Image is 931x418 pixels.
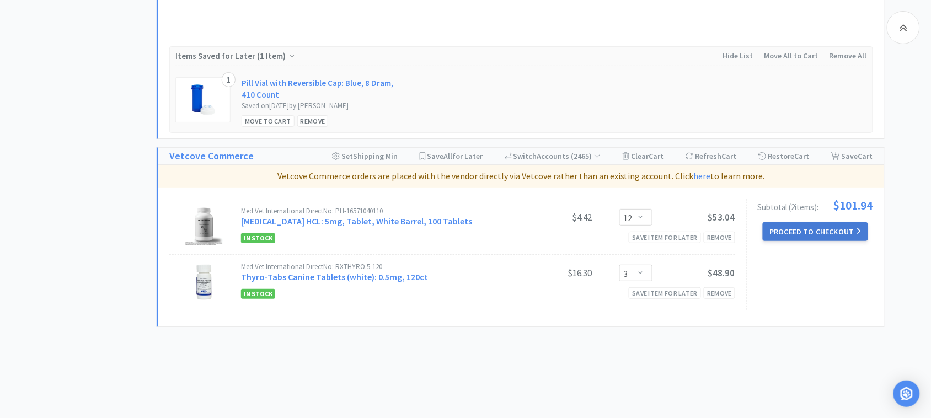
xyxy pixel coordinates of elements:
span: Cart [721,151,736,161]
span: Cart [794,151,809,161]
span: 1 Item [260,51,283,61]
span: In Stock [241,233,275,243]
div: Clear [623,148,664,164]
span: ( 2465 ) [570,151,601,161]
a: Pill Vial with Reversible Cap: Blue, 8 Dram, 410 Count [242,77,399,100]
div: Accounts [505,148,601,164]
span: Move All to Cart [764,51,818,61]
span: Remove All [830,51,867,61]
span: $53.04 [708,211,735,223]
button: Proceed to Checkout [763,222,868,241]
div: $16.30 [509,266,592,280]
span: Items Saved for Later ( ) [175,51,288,61]
span: $101.94 [833,199,873,211]
div: Save item for later [629,232,701,243]
span: Switch [513,151,537,161]
div: Restore [758,148,809,164]
img: 6be0a6476e474c429685f3a666a19f51.jpg [185,263,223,302]
span: Cart [858,151,873,161]
span: Set [341,151,353,161]
span: All [444,151,453,161]
div: Open Intercom Messenger [893,381,920,407]
div: Save item for later [629,287,701,299]
p: Vetcove Commerce orders are placed with the vendor directly via Vetcove rather than an existing a... [163,169,880,184]
div: Remove [704,287,735,299]
span: Save for Later [427,151,483,161]
span: Cart [649,151,664,161]
div: Med Vet International Direct No: RXTHYRO.5-120 [241,263,509,270]
a: Thyro-Tabs Canine Tablets (white): 0.5mg, 120ct [241,271,428,282]
div: Remove [704,232,735,243]
div: Save [831,148,873,164]
img: b7455fbd831e49ee9a1f7dd75a89a955_206972.png [186,83,220,116]
div: Med Vet International Direct No: PH-16571040110 [241,207,509,215]
div: Shipping Min [332,148,398,164]
div: Move to Cart [242,115,295,127]
div: $4.42 [509,211,592,224]
div: Saved on [DATE] by [PERSON_NAME] [242,100,399,112]
img: 6ae167c7d0c143f9b5ef4a0bbfb3b830.png [185,207,223,246]
div: 1 [222,72,236,88]
span: In Stock [241,289,275,299]
a: here [694,170,711,181]
div: Refresh [686,148,736,164]
a: Vetcove Commerce [169,148,254,164]
div: Remove [297,115,329,127]
div: Subtotal ( 2 item s ): [758,199,873,211]
span: Hide List [723,51,753,61]
a: [MEDICAL_DATA] HCL: 5mg, Tablet, White Barrel, 100 Tablets [241,216,472,227]
span: $48.90 [708,267,735,279]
